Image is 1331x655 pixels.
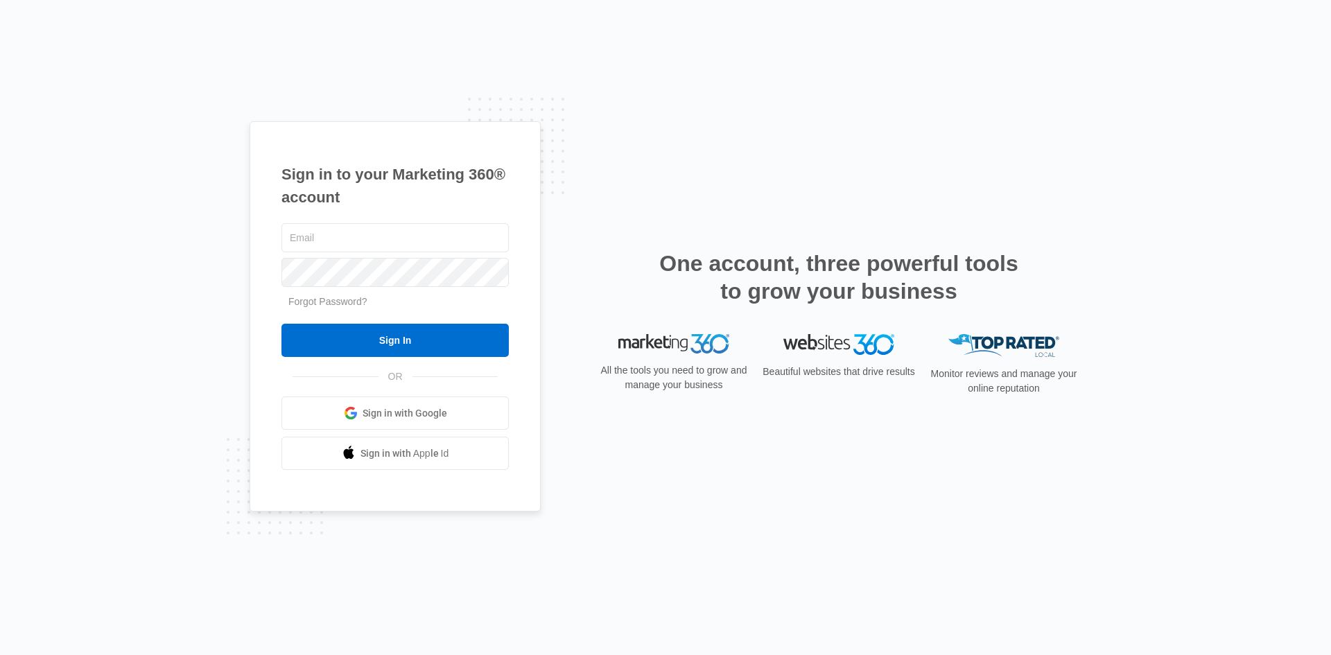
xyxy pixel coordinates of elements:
[281,437,509,470] a: Sign in with Apple Id
[281,223,509,252] input: Email
[948,334,1059,357] img: Top Rated Local
[363,406,447,421] span: Sign in with Google
[761,365,916,379] p: Beautiful websites that drive results
[360,446,449,461] span: Sign in with Apple Id
[926,367,1081,396] p: Monitor reviews and manage your online reputation
[783,334,894,354] img: Websites 360
[281,396,509,430] a: Sign in with Google
[288,296,367,307] a: Forgot Password?
[281,163,509,209] h1: Sign in to your Marketing 360® account
[618,334,729,353] img: Marketing 360
[596,363,751,392] p: All the tools you need to grow and manage your business
[281,324,509,357] input: Sign In
[655,250,1023,305] h2: One account, three powerful tools to grow your business
[379,369,412,384] span: OR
